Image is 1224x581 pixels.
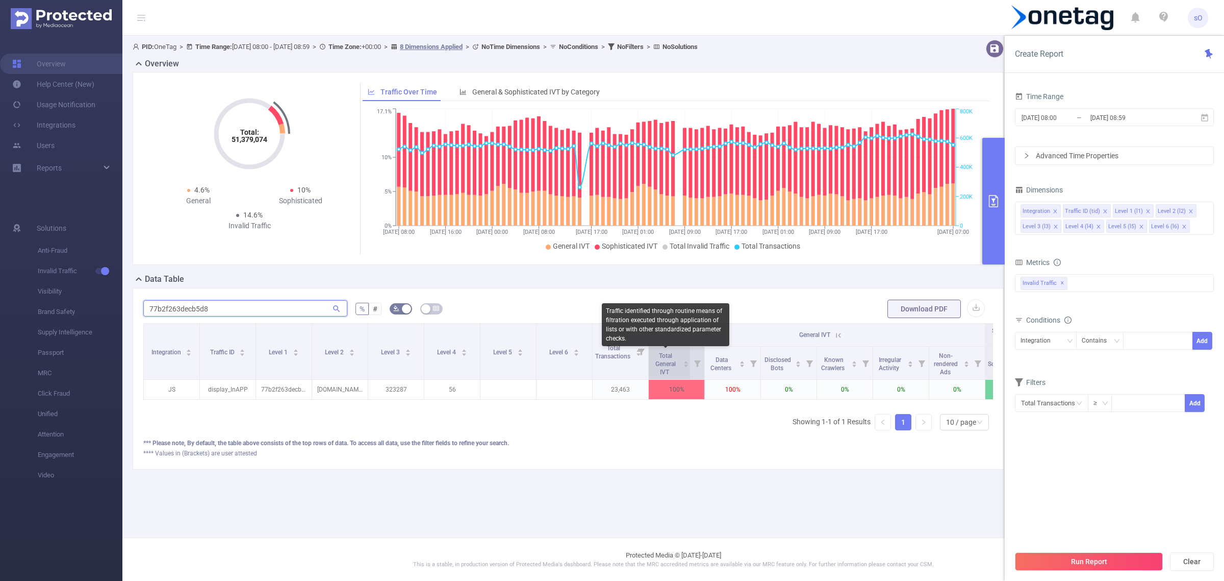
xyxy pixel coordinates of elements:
tspan: [DATE] 01:00 [762,229,794,235]
span: > [598,43,608,51]
i: icon: caret-up [293,348,298,351]
span: Click Fraud [38,383,122,404]
i: icon: caret-down [683,363,689,366]
i: icon: left [880,419,886,425]
span: Level 1 [269,349,289,356]
div: Sort [239,348,245,354]
i: icon: caret-up [461,348,467,351]
span: Engagement [38,445,122,465]
li: Level 4 (l4) [1063,220,1104,233]
tspan: [DATE] 00:00 [476,229,508,235]
i: Filter menu [802,347,817,379]
span: Video [38,465,122,486]
div: Level 2 (l2) [1158,205,1186,218]
span: # [373,305,377,313]
div: Traffic ID (tid) [1065,205,1100,218]
span: 4.6% [194,186,210,194]
div: Sort [573,348,579,354]
tspan: [DATE] 01:00 [622,229,654,235]
tspan: [DATE] 16:00 [429,229,461,235]
input: Start date [1021,111,1103,125]
div: Level 3 (l3) [1023,220,1051,233]
i: icon: table [433,305,439,311]
a: Integrations [12,115,75,135]
i: icon: caret-up [908,359,913,362]
span: % [360,305,365,313]
li: Previous Page [875,414,891,430]
i: icon: bg-colors [393,305,399,311]
div: Level 4 (l4) [1065,220,1093,233]
p: display_InAPP [200,380,256,399]
span: sO [1194,8,1203,28]
i: icon: caret-up [517,348,523,351]
i: icon: info-circle [1054,259,1061,266]
div: Sort [739,359,745,366]
i: icon: down [1102,400,1108,407]
i: icon: line-chart [368,88,375,95]
div: Sort [405,348,411,354]
i: icon: caret-down [908,363,913,366]
tspan: [DATE] 17:00 [575,229,607,235]
i: Filter menu [634,324,648,379]
input: Search... [143,300,347,317]
span: MRC [38,363,122,383]
i: icon: down [977,419,983,426]
span: Total General IVT [655,352,676,376]
span: > [463,43,472,51]
span: Total Sophisticated IVT [988,352,1025,376]
i: icon: caret-down [461,352,467,355]
span: ✕ [1060,277,1064,289]
i: icon: close [1139,224,1144,230]
span: Metrics [1015,258,1050,267]
img: Protected Media [11,8,112,29]
tspan: 5% [385,188,392,195]
b: Time Range: [195,43,232,51]
span: Data Centers [710,356,733,372]
div: 10 / page [946,415,976,430]
i: icon: caret-down [293,352,298,355]
tspan: 17.1% [377,109,392,115]
span: Level 5 [493,349,514,356]
i: icon: caret-down [852,363,857,366]
div: Level 5 (l5) [1108,220,1136,233]
span: Known Crawlers [821,356,846,372]
i: Filter menu [914,347,929,379]
span: Dimensions [1015,186,1063,194]
tspan: 400K [960,164,973,171]
b: No Time Dimensions [481,43,540,51]
div: Level 6 (l6) [1151,220,1179,233]
a: Reports [37,158,62,178]
i: icon: info-circle [1064,317,1072,324]
i: icon: caret-down [739,363,745,366]
li: Level 3 (l3) [1021,220,1061,233]
i: icon: down [1067,338,1073,345]
p: 56 [424,380,480,399]
a: Overview [12,54,66,74]
tspan: [DATE] 17:00 [716,229,747,235]
span: Conditions [1026,316,1072,324]
div: Sort [851,359,857,366]
i: Filter menu [690,347,704,379]
i: icon: caret-up [240,348,245,351]
div: Sort [795,359,801,366]
li: Traffic ID (tid) [1063,204,1111,217]
tspan: 600K [960,135,973,141]
span: Traffic Over Time [380,88,437,96]
b: No Solutions [662,43,698,51]
i: icon: caret-down [573,352,579,355]
span: > [381,43,391,51]
div: Sort [517,348,523,354]
span: 14.6% [243,211,263,219]
span: Filters [1015,378,1045,386]
p: 0% [817,380,873,399]
span: Solutions [37,218,66,238]
div: General [147,196,249,206]
i: Filter menu [971,347,985,379]
div: Sort [349,348,355,354]
i: icon: caret-up [739,359,745,362]
span: Traffic ID [210,349,236,356]
i: icon: caret-up [573,348,579,351]
i: icon: caret-up [405,348,411,351]
b: Time Zone: [328,43,362,51]
span: Anti-Fraud [38,240,122,261]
